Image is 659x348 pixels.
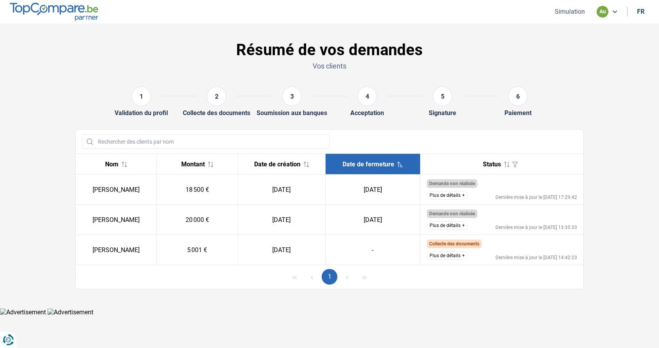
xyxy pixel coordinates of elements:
[105,160,118,168] span: Nom
[82,134,329,149] input: Rechercher des clients par nom
[552,7,587,16] button: Simulation
[429,109,456,117] div: Signature
[350,109,384,117] div: Acceptation
[357,269,372,285] button: Last Page
[504,109,532,117] div: Paiement
[254,160,300,168] span: Date de création
[76,205,157,235] td: [PERSON_NAME]
[238,235,325,265] td: [DATE]
[75,61,584,71] p: Vos clients
[427,191,468,200] button: Plus de détails
[181,160,205,168] span: Montant
[75,41,584,60] h1: Résumé de vos demandes
[157,235,238,265] td: 5 001 €
[287,269,302,285] button: First Page
[597,6,608,18] div: au
[495,225,577,230] div: Dernière mise à jour le [DATE] 13:35:33
[238,175,325,205] td: [DATE]
[342,160,394,168] span: Date de fermeture
[238,205,325,235] td: [DATE]
[508,87,528,106] div: 6
[76,175,157,205] td: [PERSON_NAME]
[304,269,320,285] button: Previous Page
[257,109,327,117] div: Soumission aux banques
[429,241,479,247] span: Collecte des documents
[326,205,420,235] td: [DATE]
[326,175,420,205] td: [DATE]
[483,160,501,168] span: Status
[183,109,250,117] div: Collecte des documents
[357,87,377,106] div: 4
[433,87,452,106] div: 5
[427,221,468,230] button: Plus de détails
[131,87,151,106] div: 1
[47,308,93,316] img: Advertisement
[10,3,98,20] img: TopCompare.be
[115,109,168,117] div: Validation du profil
[495,255,577,260] div: Dernière mise à jour le [DATE] 14:42:23
[637,8,644,15] div: fr
[207,87,226,106] div: 2
[322,269,337,285] button: Page 1
[157,205,238,235] td: 20 000 €
[429,181,475,186] span: Demande non réalisée
[157,175,238,205] td: 18 500 €
[339,269,355,285] button: Next Page
[76,235,157,265] td: [PERSON_NAME]
[429,211,475,216] span: Demande non réalisée
[282,87,302,106] div: 3
[427,251,468,260] button: Plus de détails
[495,195,577,200] div: Dernière mise à jour le [DATE] 17:29:42
[326,235,420,265] td: -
